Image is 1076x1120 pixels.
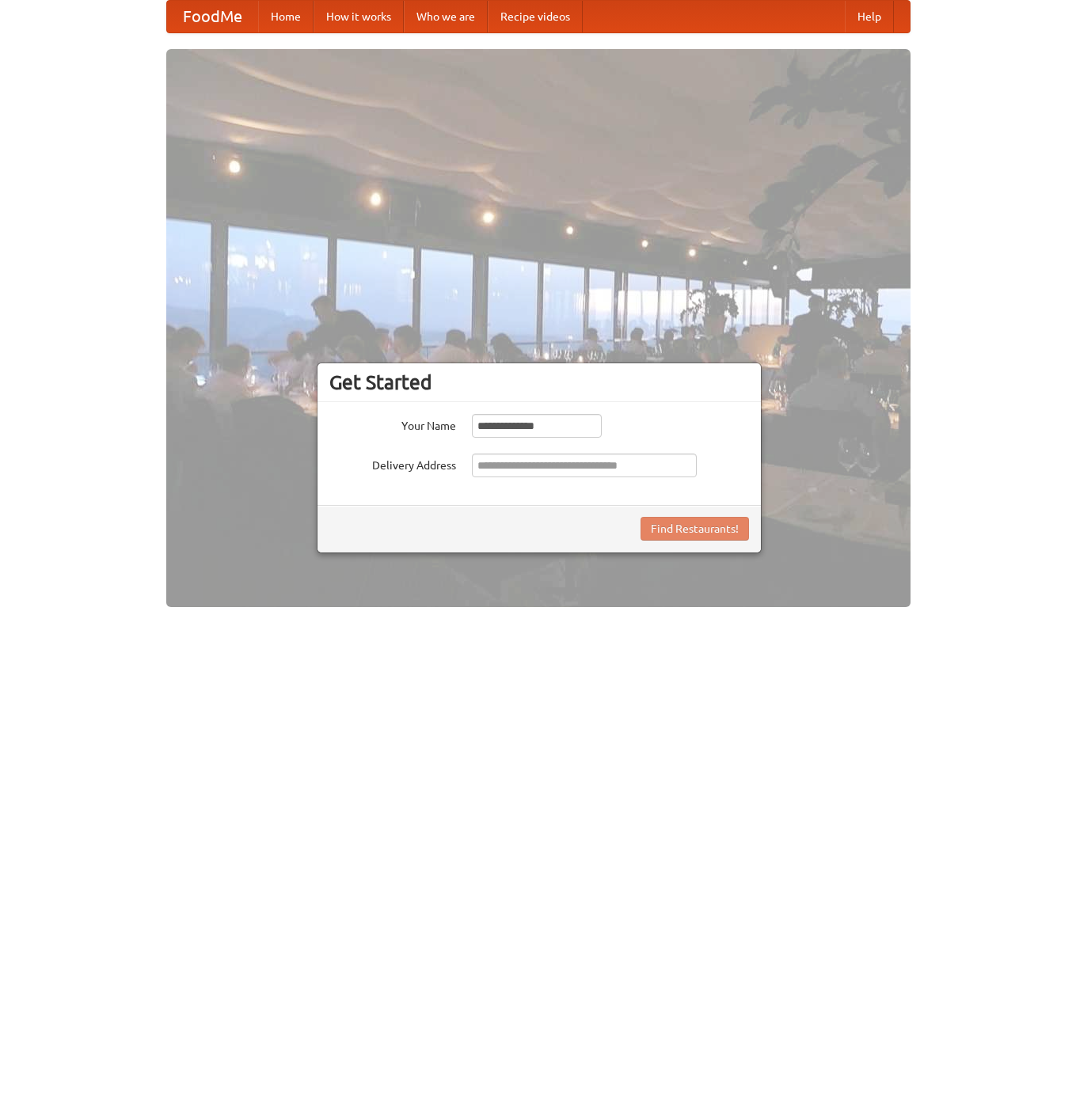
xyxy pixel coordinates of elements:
[329,370,749,394] h3: Get Started
[314,1,404,32] a: How it works
[845,1,894,32] a: Help
[329,454,456,473] label: Delivery Address
[404,1,488,32] a: Who we are
[167,1,258,32] a: FoodMe
[258,1,314,32] a: Home
[641,517,749,541] button: Find Restaurants!
[488,1,583,32] a: Recipe videos
[329,414,456,434] label: Your Name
